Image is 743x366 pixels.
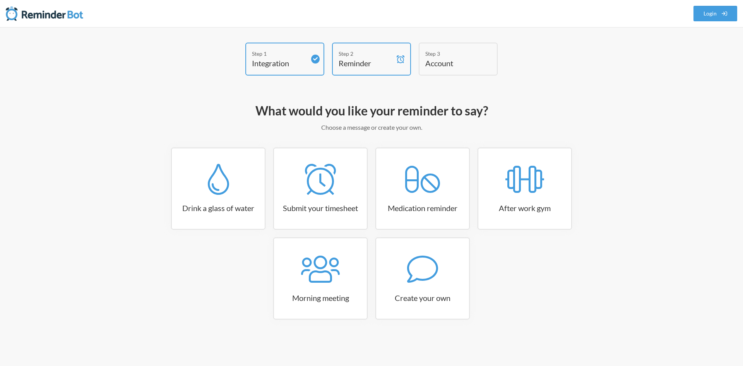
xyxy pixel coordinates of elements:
h4: Account [425,58,479,69]
h3: Create your own [376,292,469,303]
h3: Drink a glass of water [172,203,265,213]
div: Step 1 [252,50,306,58]
p: Choose a message or create your own. [147,123,596,132]
h3: Medication reminder [376,203,469,213]
a: Login [693,6,738,21]
h3: After work gym [478,203,571,213]
h3: Submit your timesheet [274,203,367,213]
h4: Integration [252,58,306,69]
img: Reminder Bot [6,6,83,21]
div: Step 2 [339,50,393,58]
h2: What would you like your reminder to say? [147,103,596,119]
h3: Morning meeting [274,292,367,303]
h4: Reminder [339,58,393,69]
div: Step 3 [425,50,479,58]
